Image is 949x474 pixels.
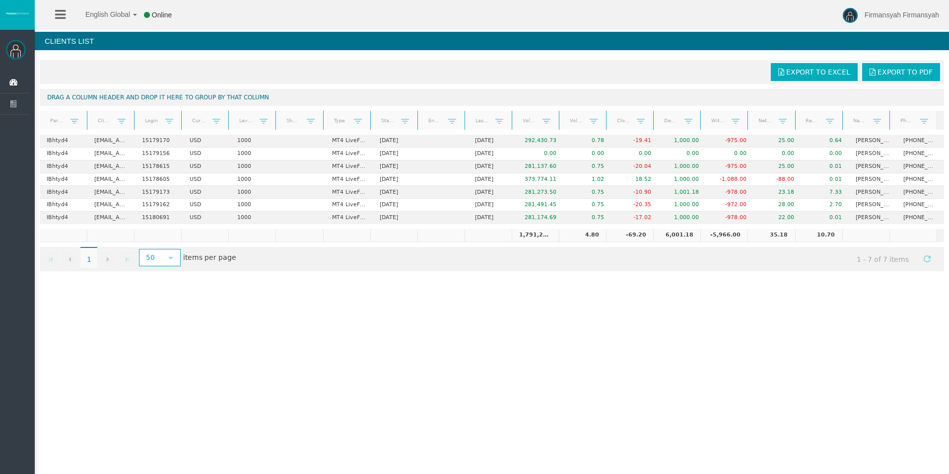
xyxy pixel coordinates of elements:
td: [DATE] [468,199,516,212]
td: [DATE] [468,173,516,186]
td: [PHONE_NUMBER] [896,135,944,148]
td: [PERSON_NAME] [849,212,896,224]
td: 0.01 [801,160,849,173]
td: 281,137.60 [516,160,563,173]
td: 1000 [230,199,278,212]
td: 1,000.00 [659,199,706,212]
a: Net deposits [752,114,779,127]
td: -978.00 [706,186,753,199]
td: 28.00 [753,199,801,212]
a: Closed PNL [611,114,637,127]
td: [DATE] [373,135,420,148]
td: 281,174.69 [516,212,563,224]
td: 1000 [230,148,278,160]
td: 0.75 [563,160,611,173]
td: 25.00 [753,160,801,173]
td: 1,791,282.08 [512,229,559,242]
td: [DATE] [373,173,420,186]
td: -88.00 [753,173,801,186]
a: Export to Excel [771,63,858,81]
td: [DATE] [373,186,420,199]
td: 292,430.73 [516,135,563,148]
td: [EMAIL_ADDRESS][DOMAIN_NAME] [87,199,135,212]
a: Client [91,114,118,127]
td: [PERSON_NAME] [849,199,896,212]
td: [PERSON_NAME] [849,135,896,148]
a: Type [328,114,354,127]
img: logo.svg [5,11,30,15]
span: Export to PDF [878,68,933,76]
span: Firmansyah Firmansyah [865,11,939,19]
td: [PERSON_NAME] [849,148,896,160]
td: 15179170 [135,135,183,148]
td: 281,273.50 [516,186,563,199]
td: [DATE] [468,160,516,173]
td: USD [183,173,230,186]
a: Go to the next page [99,250,117,268]
td: 1000 [230,173,278,186]
td: [DATE] [373,160,420,173]
td: 25.00 [753,135,801,148]
a: Volume lots [563,114,590,127]
td: [PHONE_NUMBER] [896,173,944,186]
td: MT4 LiveFloatingSpreadAccount [325,173,373,186]
td: [PHONE_NUMBER] [896,212,944,224]
td: IBhtyd4 [40,212,87,224]
td: USD [183,148,230,160]
td: MT4 LiveFloatingSpreadAccount [325,160,373,173]
a: Partner code [44,114,70,127]
td: 0.64 [801,135,849,148]
td: 15179156 [135,148,183,160]
td: 15179173 [135,186,183,199]
h4: Clients List [35,32,949,50]
td: [EMAIL_ADDRESS][DOMAIN_NAME] [87,135,135,148]
td: 1000 [230,135,278,148]
span: English Global [72,10,130,18]
span: Go to the first page [47,255,55,263]
td: 1,000.00 [659,160,706,173]
span: Go to the next page [104,255,112,263]
td: [DATE] [373,199,420,212]
img: user-image [843,8,858,23]
td: [DATE] [373,148,420,160]
td: [EMAIL_ADDRESS][DOMAIN_NAME] [87,186,135,199]
td: 0.01 [801,212,849,224]
td: [DATE] [468,212,516,224]
td: 15179162 [135,199,183,212]
td: [PHONE_NUMBER] [896,186,944,199]
td: 0.00 [563,148,611,160]
td: 2.70 [801,199,849,212]
td: 22.00 [753,212,801,224]
td: [PERSON_NAME] [849,186,896,199]
td: -5,966.00 [700,229,747,242]
td: [PHONE_NUMBER] [896,199,944,212]
span: 1 [80,247,97,268]
td: IBhtyd4 [40,135,87,148]
td: USD [183,186,230,199]
td: 35.18 [747,229,795,242]
td: 7.33 [801,186,849,199]
td: MT4 LiveFloatingSpreadAccount [325,135,373,148]
a: Deposits [658,114,684,127]
span: select [167,254,175,262]
a: Login [139,114,165,127]
span: Refresh [923,255,931,263]
td: 0.75 [563,212,611,224]
td: -69.20 [606,229,653,242]
td: [PERSON_NAME] [849,173,896,186]
td: IBhtyd4 [40,160,87,173]
a: Leverage [233,114,260,127]
td: [DATE] [468,148,516,160]
div: Drag a column header and drop it here to group by that column [40,89,944,106]
td: USD [183,135,230,148]
td: 0.00 [753,148,801,160]
td: IBhtyd4 [40,148,87,160]
span: Go to the previous page [66,255,74,263]
a: Go to the last page [118,250,136,268]
a: Start Date [375,114,401,127]
a: Real equity [800,114,826,127]
td: MT4 LiveFloatingSpreadAccount [325,212,373,224]
td: 0.75 [563,199,611,212]
a: Refresh [919,250,936,267]
a: End Date [422,114,448,127]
